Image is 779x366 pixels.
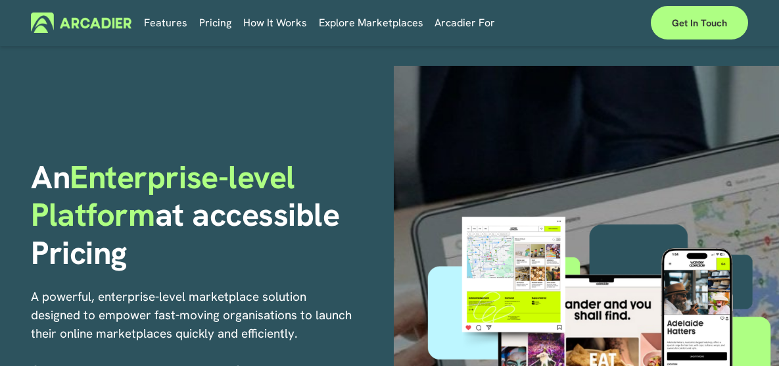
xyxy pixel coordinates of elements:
[435,14,495,32] span: Arcadier For
[31,159,385,273] h1: An at accessible Pricing
[144,13,187,33] a: Features
[31,13,131,33] img: Arcadier
[243,13,307,33] a: folder dropdown
[319,13,423,33] a: Explore Marketplaces
[31,156,303,236] span: Enterprise-level Platform
[243,14,307,32] span: How It Works
[199,13,231,33] a: Pricing
[435,13,495,33] a: folder dropdown
[651,6,748,39] a: Get in touch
